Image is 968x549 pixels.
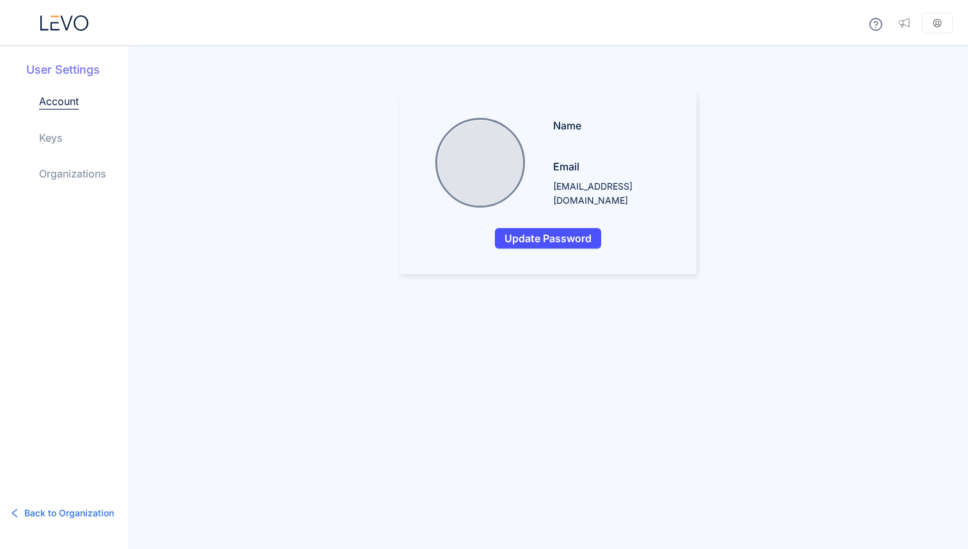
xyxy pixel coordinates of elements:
button: Update Password [495,228,601,249]
span: Update Password [504,233,592,244]
span: Back to Organization [24,506,114,520]
h5: User Settings [26,61,128,78]
p: Email [553,159,671,174]
p: [EMAIL_ADDRESS][DOMAIN_NAME] [553,179,671,208]
p: Name [553,118,671,133]
a: Account [39,94,79,110]
a: Keys [39,130,62,145]
a: Organizations [39,166,106,181]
